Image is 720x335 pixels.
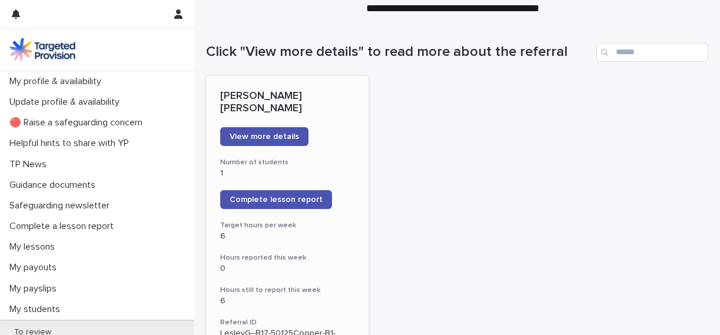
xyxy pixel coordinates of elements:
[5,283,66,294] p: My payslips
[220,264,354,274] p: 0
[5,159,56,170] p: TP News
[5,221,123,232] p: Complete a lesson report
[220,127,308,146] a: View more details
[220,253,354,263] h3: Hours reported this week
[220,190,332,209] a: Complete lesson report
[220,158,354,167] h3: Number of students
[230,195,323,204] span: Complete lesson report
[5,200,119,211] p: Safeguarding newsletter
[5,304,69,315] p: My students
[220,221,354,230] h3: Target hours per week
[596,43,708,62] input: Search
[206,44,592,61] h1: Click "View more details" to read more about the referral
[9,38,75,61] img: M5nRWzHhSzIhMunXDL62
[5,180,105,191] p: Guidance documents
[220,296,354,306] p: 6
[5,262,66,273] p: My payouts
[5,97,129,108] p: Update profile & availability
[230,132,299,141] span: View more details
[220,286,354,295] h3: Hours still to report this week
[220,231,354,241] p: 6
[5,241,64,253] p: My lessons
[5,117,152,128] p: 🔴 Raise a safeguarding concern
[220,318,354,327] h3: Referral ID
[5,138,138,149] p: Helpful hints to share with YP
[5,76,111,87] p: My profile & availability
[220,90,354,115] p: [PERSON_NAME] [PERSON_NAME]
[220,168,354,178] p: 1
